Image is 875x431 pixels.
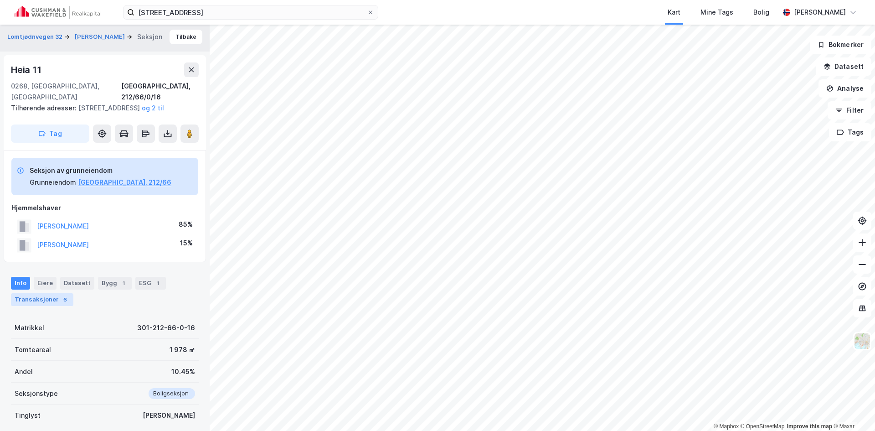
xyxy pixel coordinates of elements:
div: 0268, [GEOGRAPHIC_DATA], [GEOGRAPHIC_DATA] [11,81,121,103]
div: Info [11,277,30,290]
div: 1 [119,279,128,288]
button: Bokmerker [810,36,871,54]
img: Z [854,332,871,350]
span: Tilhørende adresser: [11,104,78,112]
div: 301-212-66-0-16 [137,322,195,333]
div: Eiere [34,277,57,290]
button: Datasett [816,57,871,76]
div: Heia 11 [11,62,43,77]
div: Seksjon [137,31,162,42]
div: Andel [15,366,33,377]
div: 1 [153,279,162,288]
a: Improve this map [787,423,832,430]
div: 15% [180,238,193,249]
div: Tinglyst [15,410,41,421]
button: Tilbake [170,30,202,44]
div: 1 978 ㎡ [170,344,195,355]
div: Bygg [98,277,132,290]
div: Kontrollprogram for chat [829,387,875,431]
div: [PERSON_NAME] [794,7,846,18]
button: Filter [828,101,871,119]
button: [GEOGRAPHIC_DATA], 212/66 [78,177,171,188]
div: Kart [668,7,680,18]
div: Seksjon av grunneiendom [30,165,171,176]
div: 10.45% [171,366,195,377]
div: Datasett [60,277,94,290]
div: Matrikkel [15,322,44,333]
div: Transaksjoner [11,293,73,306]
img: cushman-wakefield-realkapital-logo.202ea83816669bd177139c58696a8fa1.svg [15,6,101,19]
div: Bolig [753,7,769,18]
input: Søk på adresse, matrikkel, gårdeiere, leietakere eller personer [134,5,367,19]
div: 85% [179,219,193,230]
div: Grunneiendom [30,177,76,188]
button: Tag [11,125,89,143]
div: Hjemmelshaver [11,203,198,213]
a: Mapbox [714,423,739,430]
button: Tags [829,123,871,141]
div: [PERSON_NAME] [143,410,195,421]
div: Mine Tags [700,7,733,18]
div: 6 [61,295,70,304]
div: ESG [135,277,166,290]
button: Analyse [818,79,871,98]
button: Lomtjødnvegen 32 [7,32,64,42]
div: [STREET_ADDRESS] [11,103,191,114]
div: [GEOGRAPHIC_DATA], 212/66/0/16 [121,81,199,103]
div: Seksjonstype [15,388,58,399]
iframe: Chat Widget [829,387,875,431]
a: OpenStreetMap [741,423,785,430]
button: [PERSON_NAME] [75,32,127,42]
div: Tomteareal [15,344,51,355]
